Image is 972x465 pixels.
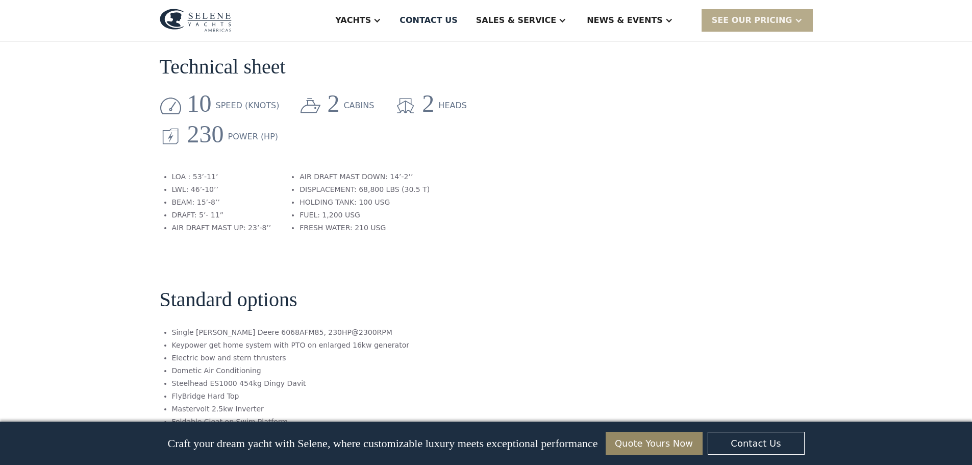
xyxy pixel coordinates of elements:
div: Yachts [335,14,371,27]
li: AIR DRAFT MAST UP: 23’-8’’ [172,223,271,233]
div: Contact US [400,14,458,27]
a: Quote Yours Now [606,432,703,455]
div: SEE Our Pricing [702,9,813,31]
li: FlyBridge Hard Top [172,391,410,402]
span: Tick the box below to receive occasional updates, exclusive offers, and VIP access via text message. [1,348,163,375]
li: BEAM: 15’-8’’ [172,197,271,208]
li: LOA : 53’-11’ [172,172,271,182]
h2: Standard options [160,288,297,311]
h2: 2 [327,90,339,117]
li: Dometic Air Conditioning [172,365,410,376]
li: HOLDING TANK: 100 USG [300,197,430,208]
span: Reply STOP to unsubscribe at any time. [3,414,158,431]
span: We respect your time - only the good stuff, never spam. [1,382,159,400]
li: Electric bow and stern thrusters [172,353,410,363]
div: Sales & Service [476,14,556,27]
div: Power (HP) [228,131,279,143]
h2: 2 [422,90,434,117]
li: FUEL: 1,200 USG [300,210,430,221]
li: DISPLACEMENT: 68,800 LBS (30.5 T) [300,184,430,195]
h2: 10 [187,90,212,117]
strong: I want to subscribe to your Newsletter. [3,447,93,463]
div: SEE Our Pricing [712,14,792,27]
strong: Yes, I'd like to receive SMS updates. [12,414,122,422]
img: logo [160,9,232,32]
li: FRESH WATER: 210 USG [300,223,430,233]
input: I want to subscribe to your Newsletter.Unsubscribe any time by clicking the link at the bottom of... [3,446,9,453]
h2: 230 [187,121,224,148]
li: Mastervolt 2.5kw Inverter [172,404,410,414]
input: Yes, I'd like to receive SMS updates.Reply STOP to unsubscribe at any time. [3,414,9,421]
div: News & EVENTS [587,14,663,27]
div: heads [438,100,467,112]
li: Keypower get home system with PTO on enlarged 16kw generator [172,340,410,351]
a: Contact Us [708,432,805,455]
div: cabins [343,100,374,112]
li: DRAFT: 5’- 11” [172,210,271,221]
h2: Technical sheet [160,56,286,78]
p: Craft your dream yacht with Selene, where customizable luxury meets exceptional performance [167,437,597,450]
li: AIR DRAFT MAST DOWN: 14’-2’’ [300,172,430,182]
li: Single [PERSON_NAME] Deere 6068AFM85, 230HP@2300RPM [172,327,410,338]
div: speed (knots) [216,100,280,112]
li: Foldable Cleat on Swim Platform [172,417,410,427]
li: LWL: 46’-10’’ [172,184,271,195]
li: Steelhead ES1000 454kg Dingy Davit [172,378,410,389]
